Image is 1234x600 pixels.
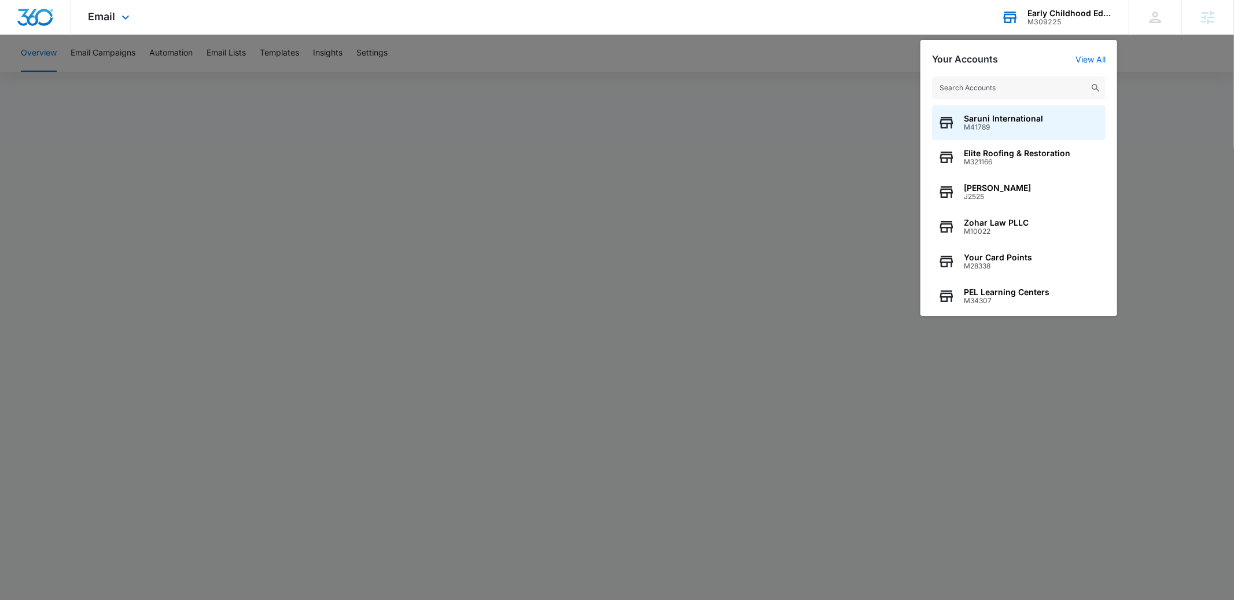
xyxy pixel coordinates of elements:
[1027,9,1112,18] div: account name
[932,76,1106,100] input: Search Accounts
[964,227,1029,235] span: M10022
[932,140,1106,175] button: Elite Roofing & RestorationM321166
[932,105,1106,140] button: Saruni InternationalM41789
[932,175,1106,209] button: [PERSON_NAME]J2525
[964,158,1070,166] span: M321166
[932,279,1106,314] button: PEL Learning CentersM34307
[964,288,1049,297] span: PEL Learning Centers
[932,209,1106,244] button: Zohar Law PLLCM10022
[964,123,1043,131] span: M41789
[964,253,1032,262] span: Your Card Points
[964,218,1029,227] span: Zohar Law PLLC
[89,10,116,23] span: Email
[964,114,1043,123] span: Saruni International
[932,244,1106,279] button: Your Card PointsM28338
[1075,54,1106,64] a: View All
[932,54,998,65] h2: Your Accounts
[964,149,1070,158] span: Elite Roofing & Restoration
[964,193,1031,201] span: J2525
[964,183,1031,193] span: [PERSON_NAME]
[1027,18,1112,26] div: account id
[964,262,1032,270] span: M28338
[964,297,1049,305] span: M34307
